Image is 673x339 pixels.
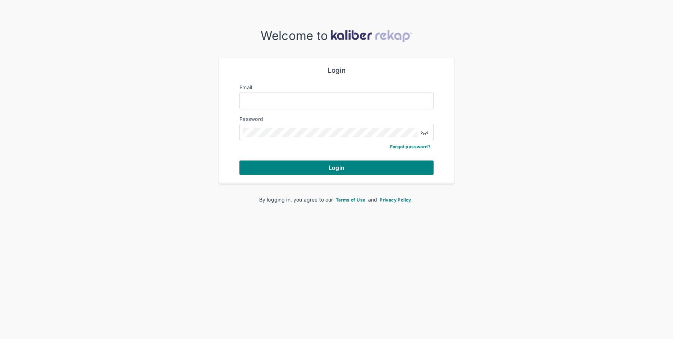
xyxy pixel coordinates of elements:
[231,196,442,203] div: By logging in, you agree to our and
[335,196,367,203] a: Terms of Use
[380,197,413,203] span: Privacy Policy.
[379,196,414,203] a: Privacy Policy.
[420,128,429,137] img: eye-closed.fa43b6e4.svg
[329,164,344,171] span: Login
[239,66,434,75] div: Login
[239,161,434,175] button: Login
[239,84,252,90] label: Email
[390,144,431,149] a: Forgot password?
[330,30,412,42] img: kaliber-logo
[336,197,366,203] span: Terms of Use
[239,116,263,122] label: Password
